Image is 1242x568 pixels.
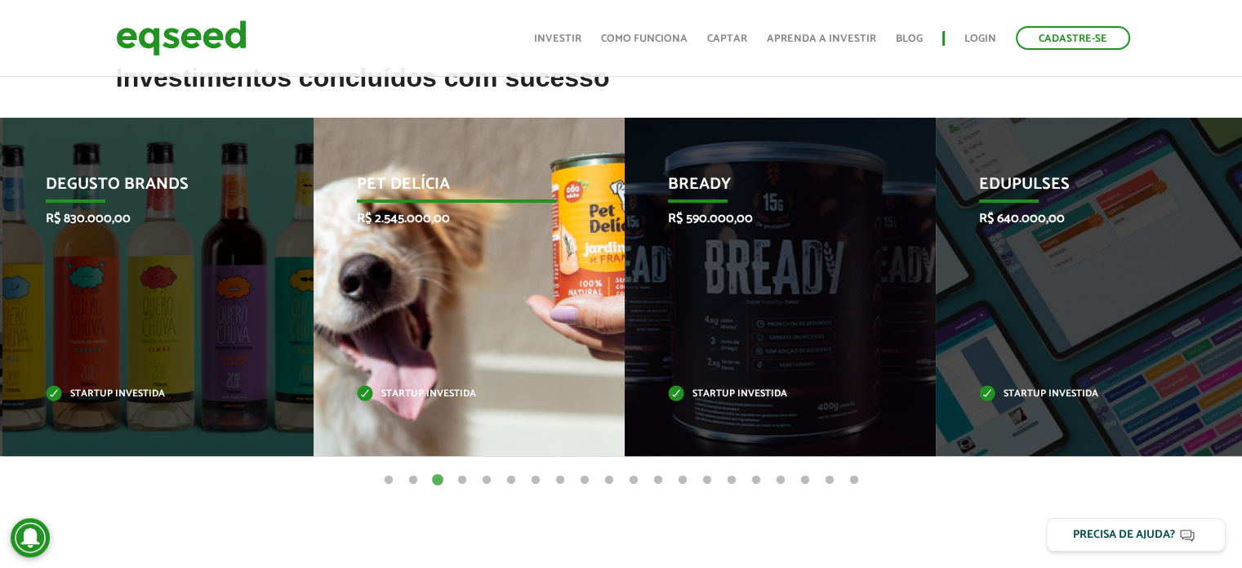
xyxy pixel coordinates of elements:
p: Startup investida [668,390,869,399]
h2: Investimentos concluídos com sucesso [116,64,1127,117]
button: 1 of 20 [381,472,397,489]
p: Startup investida [979,390,1180,399]
p: Startup investida [357,390,558,399]
p: R$ 590.000,00 [668,211,869,226]
button: 10 of 20 [601,472,617,489]
button: 11 of 20 [625,472,642,489]
button: 19 of 20 [821,472,838,489]
p: Edupulses [979,175,1180,203]
button: 14 of 20 [699,472,715,489]
button: 4 of 20 [454,472,470,489]
button: 7 of 20 [528,472,544,489]
p: R$ 830.000,00 [46,211,247,226]
button: 6 of 20 [503,472,519,489]
p: Startup investida [46,390,247,399]
img: EqSeed [116,16,247,60]
button: 18 of 20 [797,472,813,489]
p: R$ 640.000,00 [979,211,1180,226]
a: Aprenda a investir [767,34,876,44]
p: Degusto Brands [46,175,247,203]
button: 20 of 20 [846,472,862,489]
button: 16 of 20 [748,472,764,489]
button: 13 of 20 [674,472,691,489]
a: Login [964,34,996,44]
p: Pet Delícia [357,175,558,203]
a: Como funciona [601,34,688,44]
button: 17 of 20 [772,472,789,489]
button: 5 of 20 [479,472,495,489]
button: 2 of 20 [405,472,421,489]
a: Cadastre-se [1016,26,1130,50]
a: Captar [707,34,747,44]
a: Investir [534,34,581,44]
p: R$ 2.545.000,00 [357,211,558,226]
a: Blog [896,34,923,44]
button: 15 of 20 [723,472,740,489]
button: 12 of 20 [650,472,666,489]
button: 8 of 20 [552,472,568,489]
p: Bready [668,175,869,203]
button: 9 of 20 [576,472,593,489]
button: 3 of 20 [430,472,446,489]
